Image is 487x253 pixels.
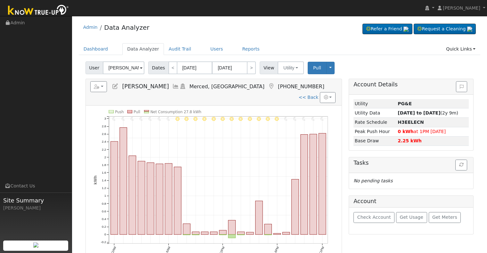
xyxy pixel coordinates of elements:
[110,141,118,234] rect: onclick=""
[398,120,424,125] strong: R
[353,160,469,166] h5: Tasks
[260,61,278,74] span: View
[158,117,161,121] i: 5AM - Clear
[256,201,263,234] rect: onclick=""
[129,156,136,234] rect: onclick=""
[102,217,106,221] text: 0.4
[266,117,270,121] i: 5PM - Clear
[301,134,308,234] rect: onclick=""
[353,108,396,118] td: Utility Data
[278,61,304,74] button: Utility
[102,124,106,128] text: 2.8
[298,95,318,100] a: << Back
[102,186,106,190] text: 1.2
[264,224,272,235] rect: onclick=""
[353,136,396,146] td: Base Draw
[122,43,164,55] a: Data Analyzer
[456,81,467,92] button: Issue History
[168,61,177,74] a: <
[184,117,189,121] i: 8AM - Clear
[102,202,106,205] text: 0.8
[101,240,106,244] text: -0.2
[131,117,134,121] i: 2AM - Clear
[172,83,179,90] a: Multi-Series Graph
[357,215,391,220] span: Check Account
[353,127,396,136] td: Peak Push Hour
[284,117,288,121] i: 7PM - Clear
[398,138,422,143] strong: 2.25 kWh
[398,110,440,115] strong: [DATE] to [DATE]
[257,117,261,121] i: 4PM - Clear
[313,65,321,70] span: Pull
[228,234,236,238] rect: onclick=""
[102,171,106,174] text: 1.6
[238,43,264,55] a: Reports
[103,61,144,74] input: Select a User
[210,232,217,234] rect: onclick=""
[221,117,225,121] i: 12PM - Clear
[353,178,393,183] i: No pending tasks
[175,117,180,121] i: 7AM - Clear
[120,128,127,235] rect: onclick=""
[467,27,472,32] img: retrieve
[33,242,38,248] img: retrieve
[432,215,457,220] span: Get Meters
[102,210,106,213] text: 0.6
[183,224,191,234] rect: onclick=""
[122,83,169,90] span: [PERSON_NAME]
[3,196,69,205] span: Site Summary
[246,232,254,234] rect: onclick=""
[104,233,106,236] text: 0
[441,43,480,55] a: Quick Links
[219,230,227,234] rect: onclick=""
[121,117,125,121] i: 1AM - Clear
[93,175,97,185] text: kWh
[397,127,469,136] td: at 1PM [DATE]
[321,117,324,121] i: 11PM - Clear
[228,220,236,235] rect: onclick=""
[455,160,467,170] button: Refresh
[148,61,169,74] span: Dates
[362,24,412,35] a: Refer a Friend
[140,117,143,121] i: 3AM - Clear
[398,110,458,115] span: (2y 9m)
[104,117,106,120] text: 3
[268,83,275,90] a: Map
[396,212,427,223] button: Get Usage
[353,81,469,88] h5: Account Details
[190,83,264,90] span: Merced, [GEOGRAPHIC_DATA]
[398,101,412,106] strong: ID: 16063642, authorized: 01/24/25
[112,117,116,121] i: 12AM - Clear
[150,109,201,114] text: Net Consumption 27.8 kWh
[192,232,199,234] rect: onclick=""
[353,118,396,127] td: Rate Schedule
[83,25,98,30] a: Admin
[400,215,423,220] span: Get Usage
[239,117,243,121] i: 2PM - Clear
[292,179,299,234] rect: onclick=""
[273,233,281,235] rect: onclick=""
[312,117,315,121] i: 10PM - Clear
[104,155,106,159] text: 2
[193,117,198,121] i: 9AM - Clear
[212,117,216,121] i: 11AM - Clear
[310,134,317,234] rect: onclick=""
[138,161,145,235] rect: onclick=""
[282,232,290,234] rect: onclick=""
[353,212,394,223] button: Check Account
[79,43,113,55] a: Dashboard
[134,109,140,114] text: Pull
[308,62,327,74] button: Pull
[165,163,172,234] rect: onclick=""
[102,148,106,151] text: 2.2
[353,99,396,108] td: Utility
[206,43,228,55] a: Users
[147,163,154,235] rect: onclick=""
[201,232,208,234] rect: onclick=""
[102,225,106,228] text: 0.2
[115,109,124,114] text: Push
